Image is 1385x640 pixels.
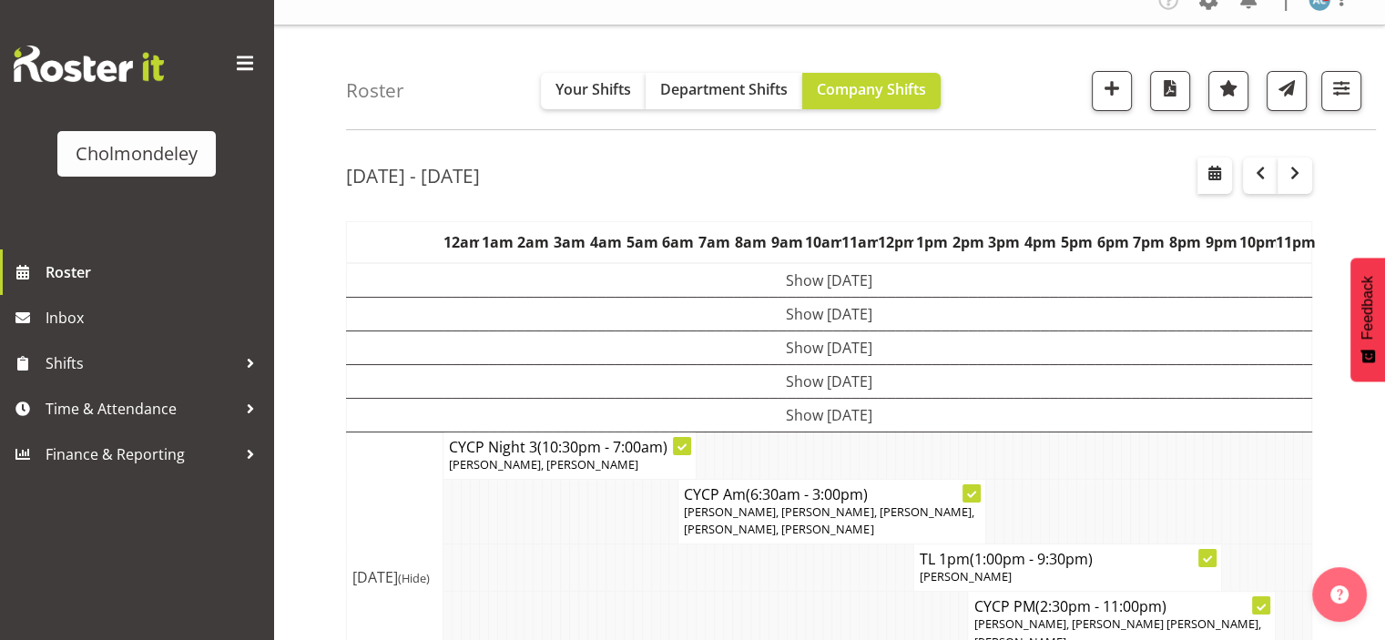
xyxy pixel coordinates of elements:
td: Show [DATE] [347,330,1312,364]
th: 4pm [1023,221,1059,263]
th: 8pm [1167,221,1204,263]
button: Download a PDF of the roster according to the set date range. [1150,71,1190,111]
th: 11pm [1276,221,1312,263]
h4: CYCP PM [973,597,1269,615]
th: 10am [805,221,841,263]
td: Show [DATE] [347,263,1312,298]
th: 6pm [1095,221,1131,263]
th: 6am [660,221,697,263]
h4: CYCP Am [684,485,980,503]
button: Send a list of all shifts for the selected filtered period to all rostered employees. [1267,71,1307,111]
th: 3am [552,221,588,263]
img: Rosterit website logo [14,46,164,82]
h2: [DATE] - [DATE] [346,164,480,188]
th: 7am [697,221,733,263]
button: Filter Shifts [1321,71,1361,111]
th: 9pm [1203,221,1239,263]
th: 12am [443,221,480,263]
th: 7pm [1131,221,1167,263]
span: [PERSON_NAME] [920,568,1012,584]
th: 3pm [986,221,1023,263]
th: 2pm [950,221,986,263]
h4: Roster [346,80,404,101]
td: Show [DATE] [347,398,1312,432]
button: Department Shifts [646,73,802,109]
span: Inbox [46,304,264,331]
th: 1am [479,221,515,263]
h4: TL 1pm [920,550,1216,568]
th: 2am [515,221,552,263]
button: Add a new shift [1092,71,1132,111]
button: Company Shifts [802,73,941,109]
span: Finance & Reporting [46,441,237,468]
th: 10pm [1239,221,1276,263]
button: Your Shifts [541,73,646,109]
th: 11am [841,221,878,263]
span: (1:00pm - 9:30pm) [970,549,1093,569]
span: Feedback [1360,276,1376,340]
th: 8am [733,221,769,263]
span: Roster [46,259,264,286]
span: (2:30pm - 11:00pm) [1034,596,1166,616]
span: Shifts [46,350,237,377]
span: (6:30am - 3:00pm) [746,484,868,504]
span: Company Shifts [817,79,926,99]
th: 1pm [913,221,950,263]
th: 9am [769,221,805,263]
th: 12pm [878,221,914,263]
span: Department Shifts [660,79,788,99]
td: Show [DATE] [347,297,1312,330]
span: (Hide) [398,570,430,586]
td: Show [DATE] [347,364,1312,398]
th: 4am [588,221,625,263]
button: Select a specific date within the roster. [1197,157,1232,194]
span: Time & Attendance [46,395,237,422]
img: help-xxl-2.png [1330,585,1349,604]
div: Cholmondeley [76,140,198,168]
span: [PERSON_NAME], [PERSON_NAME] [449,456,638,472]
button: Highlight an important date within the roster. [1208,71,1248,111]
th: 5pm [1058,221,1095,263]
th: 5am [624,221,660,263]
span: Your Shifts [555,79,631,99]
span: [PERSON_NAME], [PERSON_NAME], [PERSON_NAME], [PERSON_NAME], [PERSON_NAME] [684,503,973,537]
h4: CYCP Night 3 [449,438,690,456]
button: Feedback - Show survey [1350,258,1385,381]
span: (10:30pm - 7:00am) [537,437,667,457]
